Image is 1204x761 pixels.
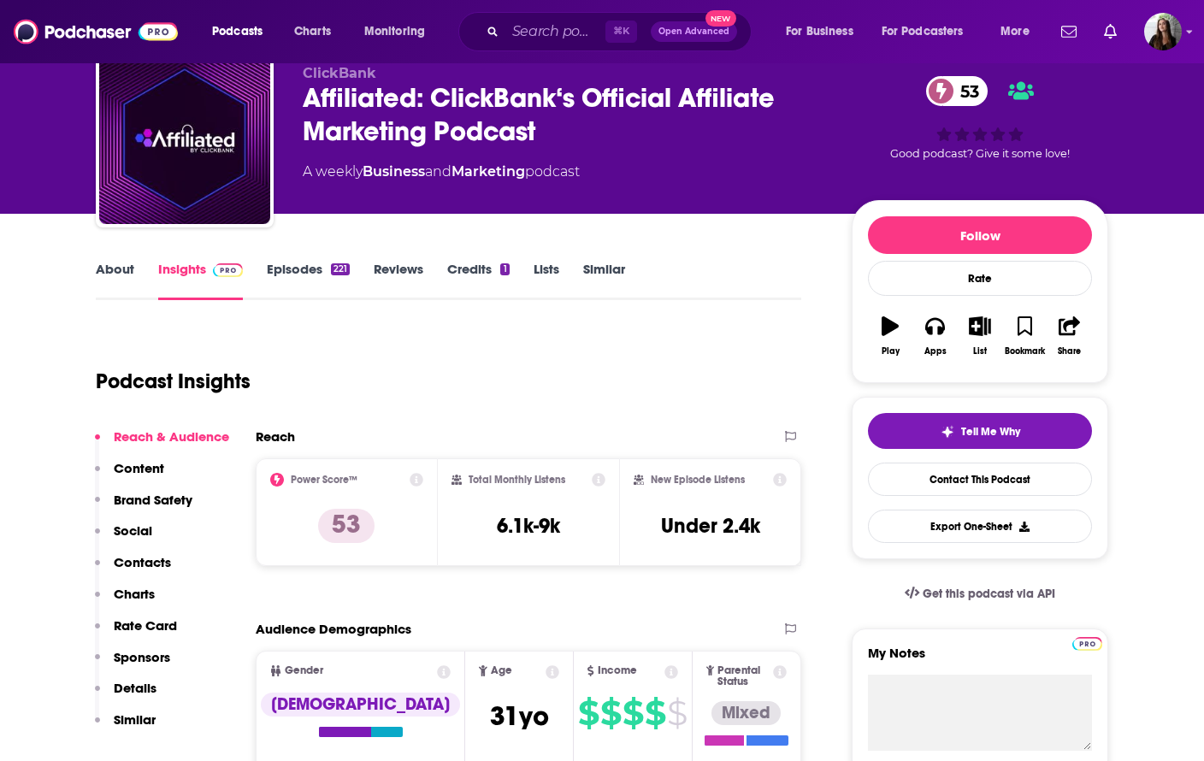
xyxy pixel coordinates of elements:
[261,693,460,717] div: [DEMOGRAPHIC_DATA]
[1000,20,1030,44] span: More
[941,425,954,439] img: tell me why sparkle
[95,492,192,523] button: Brand Safety
[1048,305,1092,367] button: Share
[95,680,156,711] button: Details
[114,649,170,665] p: Sponsors
[868,645,1092,675] label: My Notes
[1144,13,1182,50] button: Show profile menu
[868,463,1092,496] a: Contact This Podcast
[891,573,1069,615] a: Get this podcast via API
[912,305,957,367] button: Apps
[1054,17,1083,46] a: Show notifications dropdown
[651,474,745,486] h2: New Episode Listens
[958,305,1002,367] button: List
[926,76,988,106] a: 53
[114,460,164,476] p: Content
[114,680,156,696] p: Details
[95,649,170,681] button: Sponsors
[667,699,687,727] span: $
[291,474,357,486] h2: Power Score™
[651,21,737,42] button: Open AdvancedNew
[303,162,580,182] div: A weekly podcast
[868,510,1092,543] button: Export One-Sheet
[200,18,285,45] button: open menu
[786,20,853,44] span: For Business
[374,261,423,300] a: Reviews
[1058,346,1081,357] div: Share
[505,18,605,45] input: Search podcasts, credits, & more...
[213,263,243,277] img: Podchaser Pro
[447,261,509,300] a: Credits1
[114,711,156,728] p: Similar
[868,305,912,367] button: Play
[95,617,177,649] button: Rate Card
[583,261,625,300] a: Similar
[705,10,736,27] span: New
[95,554,171,586] button: Contacts
[923,587,1055,601] span: Get this podcast via API
[871,18,989,45] button: open menu
[868,216,1092,254] button: Follow
[490,699,549,733] span: 31 yo
[303,65,376,81] span: ClickBank
[95,428,229,460] button: Reach & Audience
[95,586,155,617] button: Charts
[158,261,243,300] a: InsightsPodchaser Pro
[890,147,1070,160] span: Good podcast? Give it some love!
[500,263,509,275] div: 1
[623,699,643,727] span: $
[598,665,637,676] span: Income
[331,263,350,275] div: 221
[267,261,350,300] a: Episodes221
[363,163,425,180] a: Business
[1002,305,1047,367] button: Bookmark
[469,474,565,486] h2: Total Monthly Listens
[1144,13,1182,50] span: Logged in as bnmartinn
[256,428,295,445] h2: Reach
[711,701,781,725] div: Mixed
[95,460,164,492] button: Content
[491,665,512,676] span: Age
[283,18,341,45] a: Charts
[256,621,411,637] h2: Audience Demographics
[95,522,152,554] button: Social
[475,12,768,51] div: Search podcasts, credits, & more...
[774,18,875,45] button: open menu
[114,428,229,445] p: Reach & Audience
[1005,346,1045,357] div: Bookmark
[99,53,270,224] img: Affiliated: ClickBank‘s Official Affiliate Marketing Podcast
[658,27,729,36] span: Open Advanced
[924,346,947,357] div: Apps
[1072,637,1102,651] img: Podchaser Pro
[605,21,637,43] span: ⌘ K
[451,163,525,180] a: Marketing
[943,76,988,106] span: 53
[318,509,375,543] p: 53
[425,163,451,180] span: and
[212,20,263,44] span: Podcasts
[717,665,770,687] span: Parental Status
[882,20,964,44] span: For Podcasters
[364,20,425,44] span: Monitoring
[114,617,177,634] p: Rate Card
[961,425,1020,439] span: Tell Me Why
[96,261,134,300] a: About
[294,20,331,44] span: Charts
[868,413,1092,449] button: tell me why sparkleTell Me Why
[96,369,251,394] h1: Podcast Insights
[114,492,192,508] p: Brand Safety
[114,554,171,570] p: Contacts
[114,586,155,602] p: Charts
[578,699,599,727] span: $
[989,18,1051,45] button: open menu
[645,699,665,727] span: $
[973,346,987,357] div: List
[497,513,560,539] h3: 6.1k-9k
[534,261,559,300] a: Lists
[114,522,152,539] p: Social
[661,513,760,539] h3: Under 2.4k
[868,261,1092,296] div: Rate
[95,711,156,743] button: Similar
[352,18,447,45] button: open menu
